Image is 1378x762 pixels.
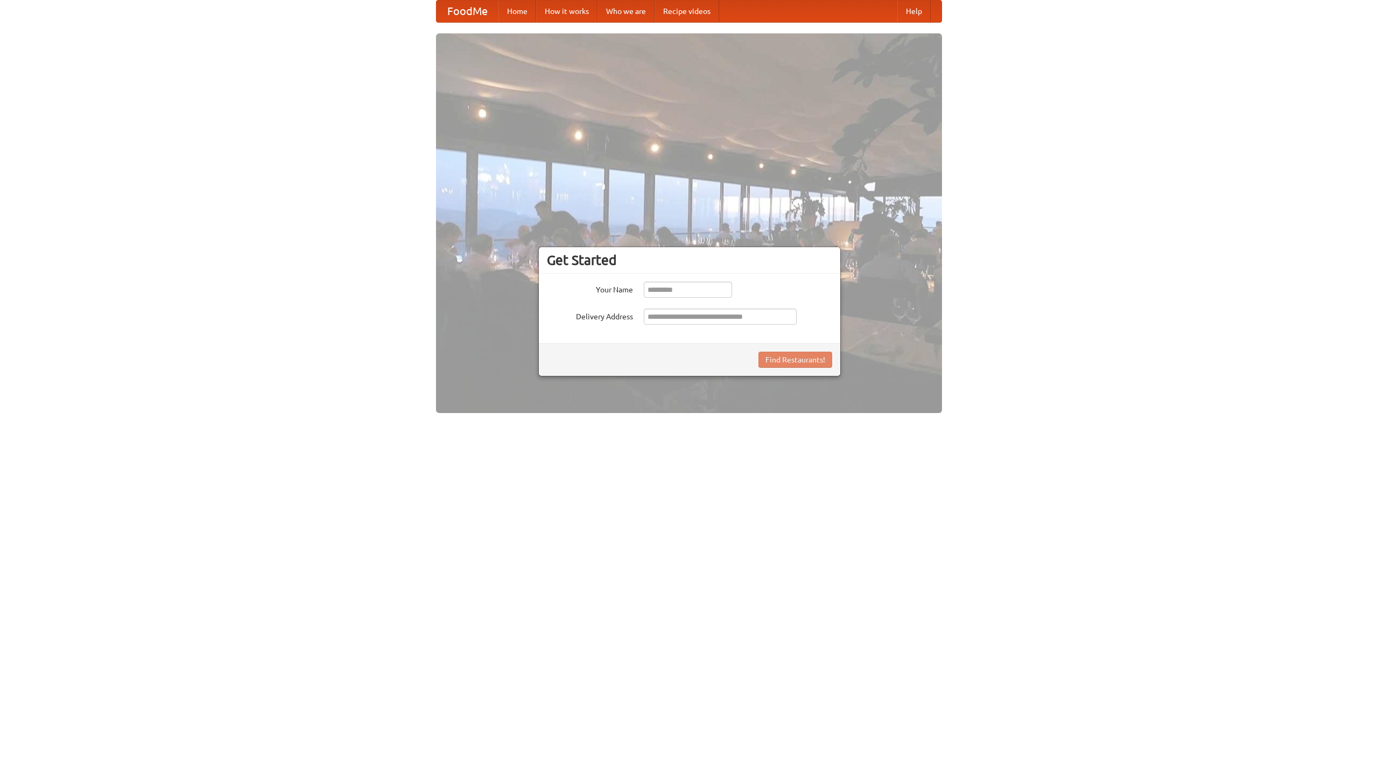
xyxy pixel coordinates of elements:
a: Help [897,1,931,22]
label: Delivery Address [547,309,633,322]
label: Your Name [547,282,633,295]
a: Home [498,1,536,22]
a: Recipe videos [655,1,719,22]
button: Find Restaurants! [758,352,832,368]
a: Who we are [597,1,655,22]
a: How it works [536,1,597,22]
a: FoodMe [437,1,498,22]
h3: Get Started [547,252,832,268]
